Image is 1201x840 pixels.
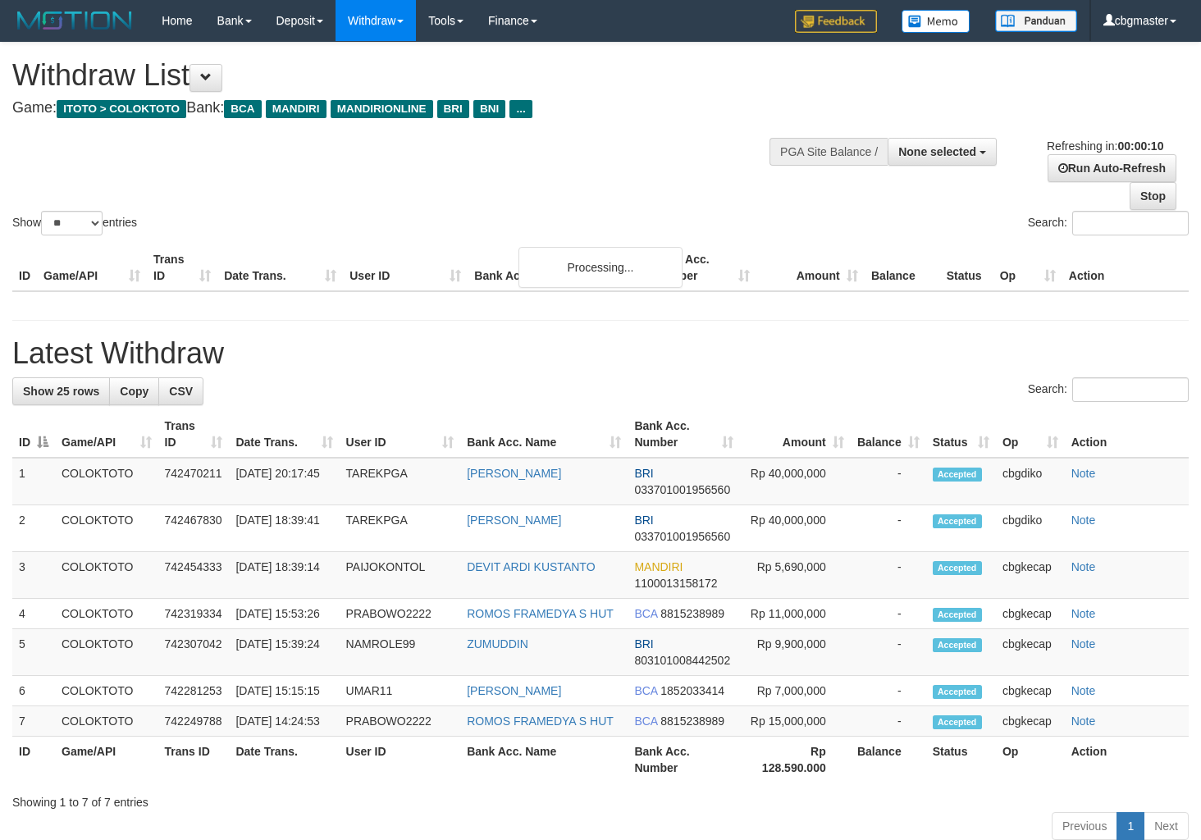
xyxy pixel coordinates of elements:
th: Trans ID: activate to sort column ascending [158,411,230,458]
span: Copy 8815238989 to clipboard [660,607,724,620]
td: 742307042 [158,629,230,676]
span: Accepted [933,715,982,729]
td: COLOKTOTO [55,629,158,676]
td: PAIJOKONTOL [340,552,461,599]
select: Showentries [41,211,103,235]
td: COLOKTOTO [55,706,158,737]
a: Note [1071,514,1096,527]
th: Game/API: activate to sort column ascending [55,411,158,458]
td: [DATE] 14:24:53 [229,706,339,737]
a: Note [1071,467,1096,480]
td: cbgdiko [996,505,1065,552]
a: Previous [1052,812,1117,840]
td: 6 [12,676,55,706]
a: Stop [1130,182,1176,210]
th: Rp 128.590.000 [740,737,851,783]
span: ... [509,100,532,118]
a: ZUMUDDIN [467,637,528,651]
td: 7 [12,706,55,737]
td: COLOKTOTO [55,599,158,629]
th: ID: activate to sort column descending [12,411,55,458]
span: Accepted [933,608,982,622]
th: Action [1065,411,1189,458]
th: User ID [340,737,461,783]
label: Show entries [12,211,137,235]
td: 2 [12,505,55,552]
a: Run Auto-Refresh [1048,154,1176,182]
td: NAMROLE99 [340,629,461,676]
td: [DATE] 15:53:26 [229,599,339,629]
td: cbgkecap [996,599,1065,629]
th: Status: activate to sort column ascending [926,411,996,458]
label: Search: [1028,211,1189,235]
span: Accepted [933,514,982,528]
a: 1 [1117,812,1144,840]
span: BCA [224,100,261,118]
td: Rp 7,000,000 [740,676,851,706]
span: Copy [120,385,148,398]
th: Balance: activate to sort column ascending [851,411,926,458]
div: Showing 1 to 7 of 7 entries [12,787,1189,810]
td: COLOKTOTO [55,552,158,599]
a: Note [1071,684,1096,697]
span: BCA [634,714,657,728]
button: None selected [888,138,997,166]
span: ITOTO > COLOKTOTO [57,100,186,118]
td: - [851,458,926,505]
label: Search: [1028,377,1189,402]
span: Copy 803101008442502 to clipboard [634,654,730,667]
span: Copy 033701001956560 to clipboard [634,530,730,543]
td: 742454333 [158,552,230,599]
a: [PERSON_NAME] [467,684,561,697]
span: BRI [634,637,653,651]
strong: 00:00:10 [1117,139,1163,153]
th: Date Trans.: activate to sort column ascending [229,411,339,458]
td: cbgkecap [996,552,1065,599]
div: Processing... [518,247,683,288]
th: Date Trans. [229,737,339,783]
th: Trans ID [147,244,217,291]
td: 742470211 [158,458,230,505]
td: - [851,676,926,706]
td: Rp 40,000,000 [740,458,851,505]
th: User ID [343,244,468,291]
td: 742249788 [158,706,230,737]
td: cbgkecap [996,629,1065,676]
a: [PERSON_NAME] [467,514,561,527]
span: Copy 033701001956560 to clipboard [634,483,730,496]
td: UMAR11 [340,676,461,706]
th: Balance [865,244,940,291]
a: Note [1071,637,1096,651]
span: Copy 1100013158172 to clipboard [634,577,717,590]
td: 742281253 [158,676,230,706]
th: Status [940,244,993,291]
input: Search: [1072,211,1189,235]
td: cbgkecap [996,676,1065,706]
span: BCA [634,684,657,697]
th: Op [993,244,1062,291]
td: COLOKTOTO [55,676,158,706]
td: PRABOWO2222 [340,599,461,629]
a: Note [1071,607,1096,620]
span: None selected [898,145,976,158]
td: - [851,505,926,552]
th: Bank Acc. Number [628,737,739,783]
td: 1 [12,458,55,505]
span: Accepted [933,468,982,482]
td: Rp 5,690,000 [740,552,851,599]
td: 742467830 [158,505,230,552]
th: Amount: activate to sort column ascending [740,411,851,458]
th: User ID: activate to sort column ascending [340,411,461,458]
a: CSV [158,377,203,405]
td: PRABOWO2222 [340,706,461,737]
td: TAREKPGA [340,458,461,505]
td: 5 [12,629,55,676]
th: Bank Acc. Name [468,244,647,291]
th: Game/API [37,244,147,291]
td: Rp 15,000,000 [740,706,851,737]
span: Copy 8815238989 to clipboard [660,714,724,728]
span: BRI [634,467,653,480]
img: MOTION_logo.png [12,8,137,33]
th: Trans ID [158,737,230,783]
img: panduan.png [995,10,1077,32]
